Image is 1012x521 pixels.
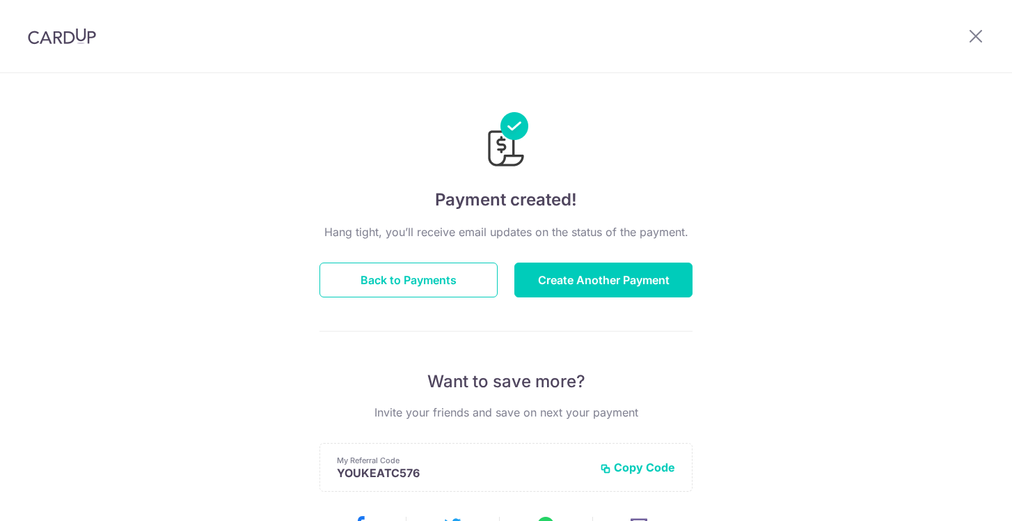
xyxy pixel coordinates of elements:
[337,455,589,466] p: My Referral Code
[484,112,528,171] img: Payments
[600,460,675,474] button: Copy Code
[319,224,693,240] p: Hang tight, you’ll receive email updates on the status of the payment.
[337,466,589,480] p: YOUKEATC576
[319,404,693,421] p: Invite your friends and save on next your payment
[28,28,96,45] img: CardUp
[319,187,693,212] h4: Payment created!
[319,371,693,393] p: Want to save more?
[514,263,693,297] button: Create Another Payment
[319,263,498,297] button: Back to Payments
